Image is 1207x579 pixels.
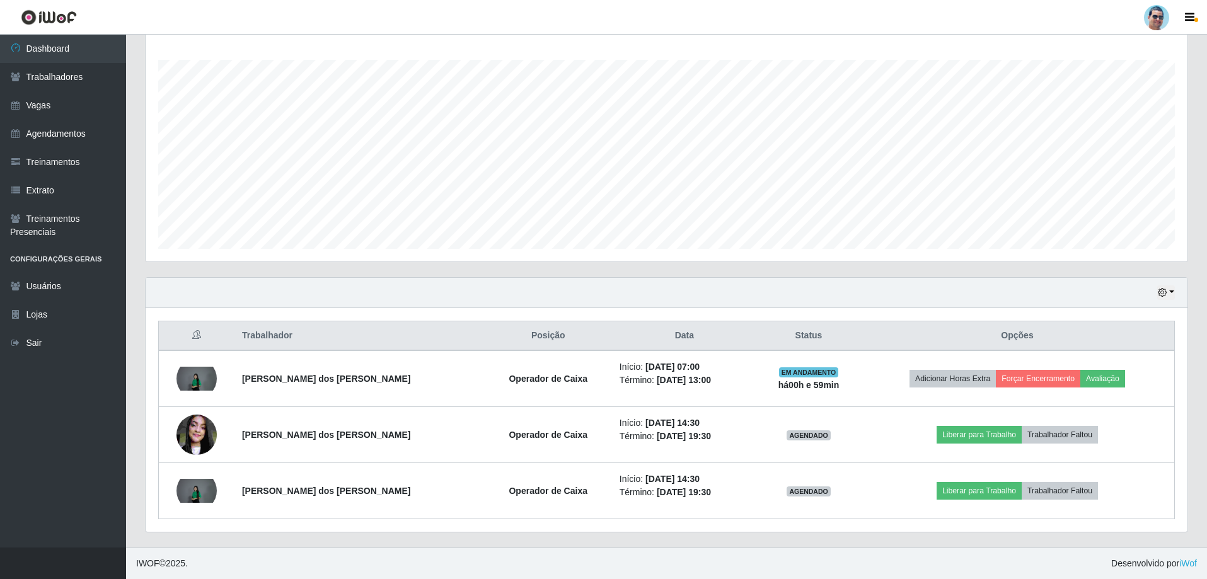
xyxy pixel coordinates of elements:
[996,370,1080,387] button: Forçar Encerramento
[645,362,700,372] time: [DATE] 07:00
[485,321,612,351] th: Posição
[136,557,188,570] span: © 2025 .
[234,321,485,351] th: Trabalhador
[620,416,749,430] li: Início:
[778,380,840,390] strong: há 00 h e 59 min
[176,367,217,391] img: 1758553448636.jpeg
[657,487,711,497] time: [DATE] 19:30
[509,430,587,440] strong: Operador de Caixa
[620,473,749,486] li: Início:
[242,430,411,440] strong: [PERSON_NAME] dos [PERSON_NAME]
[1179,558,1197,568] a: iWof
[787,486,831,496] span: AGENDADO
[176,479,217,503] img: 1758553448636.jpeg
[620,486,749,499] li: Término:
[1111,557,1197,570] span: Desenvolvido por
[779,367,839,377] span: EM ANDAMENTO
[657,375,711,385] time: [DATE] 13:00
[645,474,700,484] time: [DATE] 14:30
[1022,426,1098,444] button: Trabalhador Faltou
[860,321,1175,351] th: Opções
[757,321,860,351] th: Status
[242,486,411,496] strong: [PERSON_NAME] dos [PERSON_NAME]
[787,430,831,440] span: AGENDADO
[612,321,757,351] th: Data
[645,418,700,428] time: [DATE] 14:30
[910,370,996,387] button: Adicionar Horas Extra
[242,374,411,384] strong: [PERSON_NAME] dos [PERSON_NAME]
[509,486,587,496] strong: Operador de Caixa
[620,430,749,443] li: Término:
[509,374,587,384] strong: Operador de Caixa
[176,408,217,461] img: 1650504454448.jpeg
[21,9,77,25] img: CoreUI Logo
[937,482,1022,500] button: Liberar para Trabalho
[620,374,749,387] li: Término:
[620,360,749,374] li: Início:
[937,426,1022,444] button: Liberar para Trabalho
[657,431,711,441] time: [DATE] 19:30
[1080,370,1125,387] button: Avaliação
[1022,482,1098,500] button: Trabalhador Faltou
[136,558,159,568] span: IWOF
